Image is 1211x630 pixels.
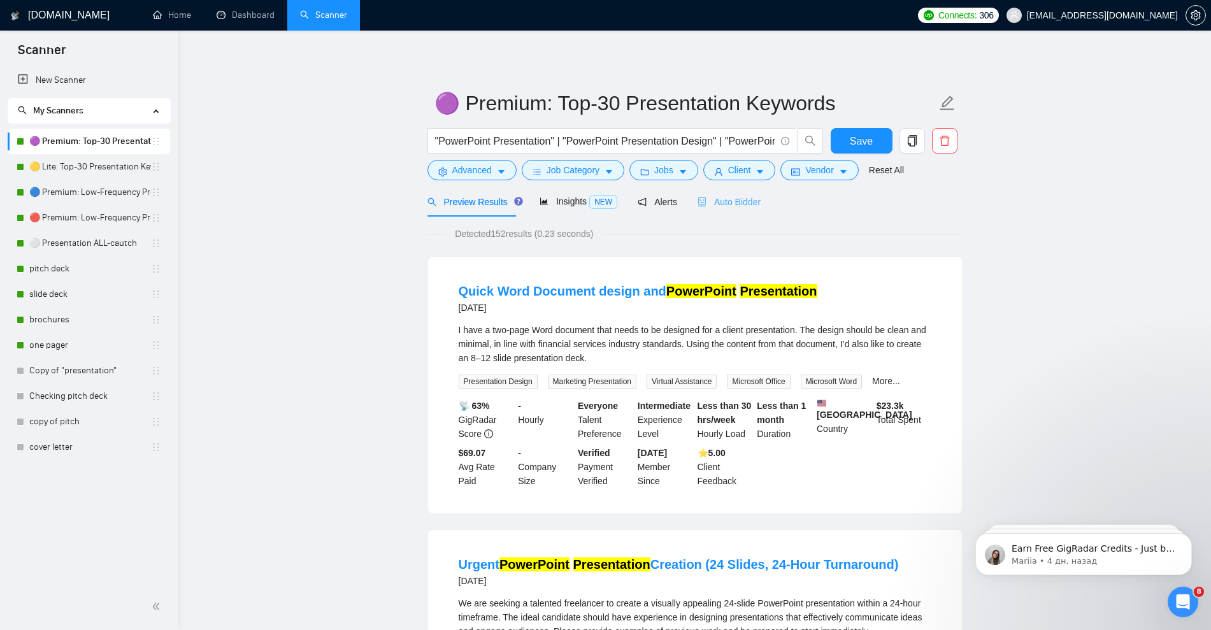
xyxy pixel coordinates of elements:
[151,340,161,350] span: holder
[29,409,151,434] a: copy of pitch
[635,399,695,441] div: Experience Level
[427,197,519,207] span: Preview Results
[932,128,957,154] button: delete
[8,205,170,231] li: 🔴 Premium: Low-Frequency Presentations
[151,366,161,376] span: holder
[1010,11,1019,20] span: user
[573,557,650,571] mark: Presentation
[522,160,624,180] button: barsJob Categorycaret-down
[8,282,170,307] li: slide deck
[939,95,956,111] span: edit
[728,163,751,177] span: Client
[629,160,698,180] button: folderJobscaret-down
[831,128,892,154] button: Save
[8,383,170,409] li: Checking pitch deck
[459,573,899,589] div: [DATE]
[605,167,613,176] span: caret-down
[427,160,517,180] button: settingAdvancedcaret-down
[151,417,161,427] span: holder
[638,401,691,411] b: Intermediate
[900,135,924,147] span: copy
[817,399,912,420] b: [GEOGRAPHIC_DATA]
[459,401,490,411] b: 📡 63%
[817,399,826,408] img: 🇺🇸
[515,399,575,441] div: Hourly
[513,196,524,207] div: Tooltip anchor
[727,375,790,389] span: Microsoft Office
[8,68,170,93] li: New Scanner
[872,376,900,386] a: More...
[515,446,575,488] div: Company Size
[438,167,447,176] span: setting
[695,399,755,441] div: Hourly Load
[217,10,275,20] a: dashboardDashboard
[29,180,151,205] a: 🔵 Premium: Low-Frequency Presentations
[33,105,83,116] span: My Scanners
[456,399,516,441] div: GigRadar Score
[8,358,170,383] li: Copy of "presentation"
[456,446,516,488] div: Avg Rate Paid
[8,409,170,434] li: copy of pitch
[640,167,649,176] span: folder
[754,399,814,441] div: Duration
[805,163,833,177] span: Vendor
[1186,10,1206,20] a: setting
[647,375,717,389] span: Virtual Assistance
[638,448,667,458] b: [DATE]
[29,434,151,460] a: cover letter
[29,205,151,231] a: 🔴 Premium: Low-Frequency Presentations
[540,197,548,206] span: area-chart
[801,375,862,389] span: Microsoft Word
[8,154,170,180] li: 🟡 Lite: Top-30 Presentation Keywords
[29,358,151,383] a: Copy of "presentation"
[151,391,161,401] span: holder
[756,167,764,176] span: caret-down
[1186,5,1206,25] button: setting
[8,333,170,358] li: one pager
[698,448,726,458] b: ⭐️ 5.00
[698,197,706,206] span: robot
[548,375,636,389] span: Marketing Presentation
[575,446,635,488] div: Payment Verified
[899,128,925,154] button: copy
[29,333,151,358] a: one pager
[151,162,161,172] span: holder
[151,289,161,299] span: holder
[8,434,170,460] li: cover letter
[578,448,610,458] b: Verified
[654,163,673,177] span: Jobs
[435,133,775,149] input: Search Freelance Jobs...
[933,135,957,147] span: delete
[29,307,151,333] a: brochures
[300,10,347,20] a: searchScanner
[8,231,170,256] li: ⚪ Presentation ALL-cautch
[459,448,486,458] b: $69.07
[29,154,151,180] a: 🟡 Lite: Top-30 Presentation Keywords
[781,137,789,145] span: info-circle
[979,8,993,22] span: 306
[714,167,723,176] span: user
[695,446,755,488] div: Client Feedback
[956,506,1211,596] iframe: Intercom notifications сообщение
[924,10,934,20] img: upwork-logo.png
[29,383,151,409] a: Checking pitch deck
[638,197,677,207] span: Alerts
[666,284,736,298] mark: PowerPoint
[740,284,817,298] mark: Presentation
[798,128,823,154] button: search
[151,213,161,223] span: holder
[29,256,151,282] a: pitch deck
[459,323,931,365] div: I have a two-page Word document that needs to be designed for a client presentation. The design s...
[869,163,904,177] a: Reset All
[452,163,492,177] span: Advanced
[484,429,493,438] span: info-circle
[459,557,899,571] a: UrgentPowerPoint PresentationCreation (24 Slides, 24-Hour Turnaround)
[1168,587,1198,617] iframe: Intercom live chat
[427,197,436,206] span: search
[151,442,161,452] span: holder
[151,136,161,147] span: holder
[18,68,160,93] a: New Scanner
[18,106,27,115] span: search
